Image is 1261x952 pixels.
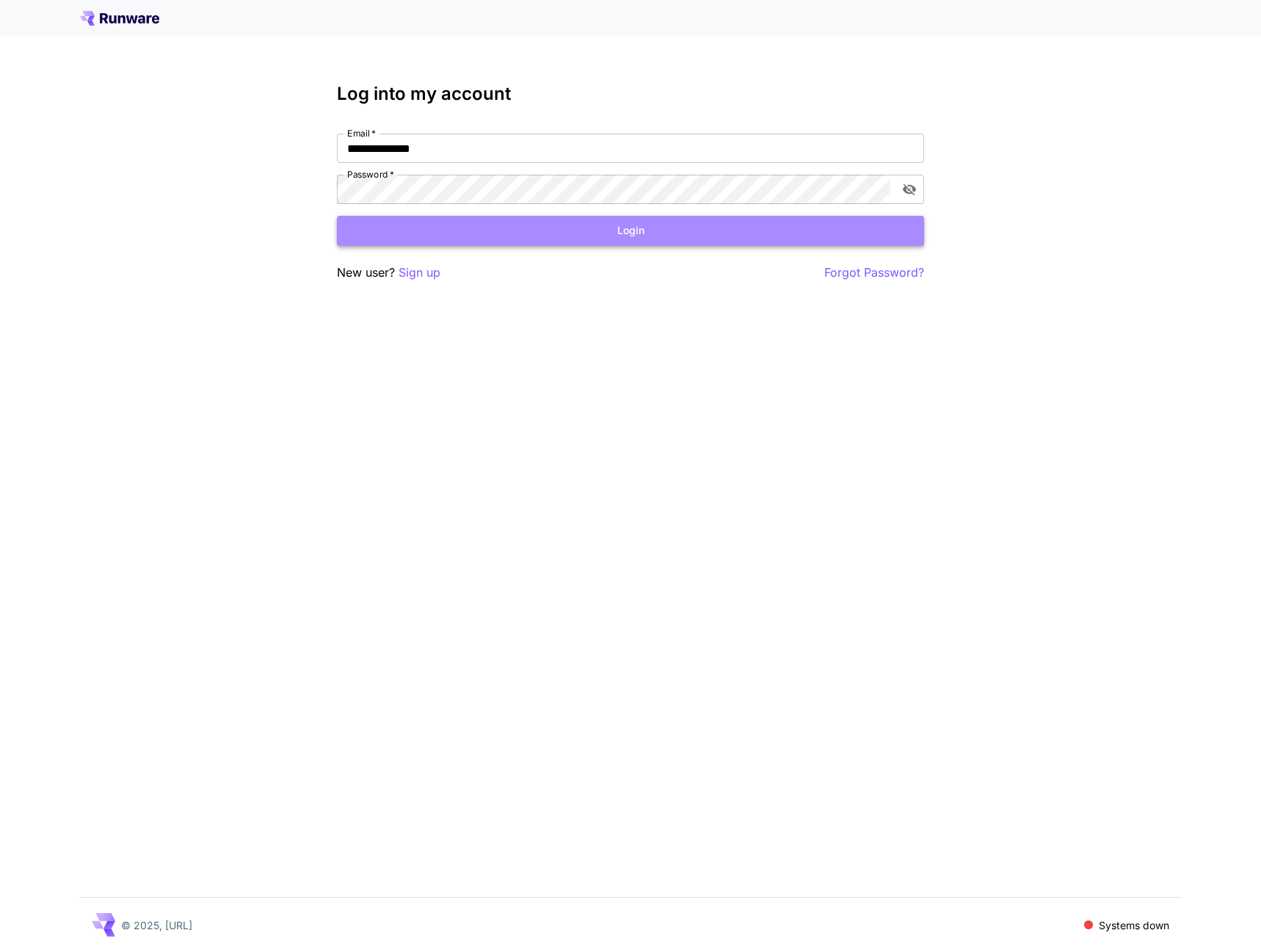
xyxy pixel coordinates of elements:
[347,127,376,139] label: Email
[1099,918,1169,933] p: Systems down
[337,216,924,246] button: Login
[337,84,924,104] h3: Log into my account
[121,918,192,933] p: © 2025, [URL]
[824,264,924,282] button: Forgot Password?
[347,168,394,181] label: Password
[399,264,440,282] button: Sign up
[337,264,440,282] p: New user?
[896,176,923,203] button: toggle password visibility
